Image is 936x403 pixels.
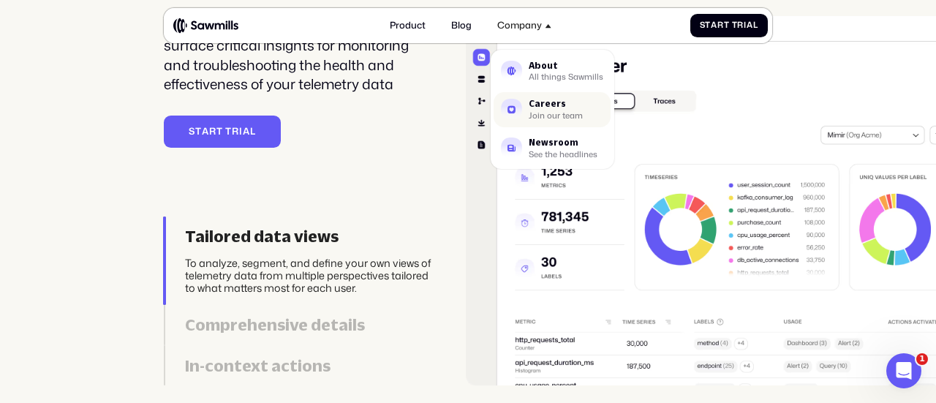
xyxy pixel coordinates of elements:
[185,315,433,334] div: Comprehensive details
[216,126,223,137] span: t
[717,20,724,30] span: r
[195,126,202,137] span: t
[185,356,433,375] div: In-context actions
[185,257,433,295] div: To analyze, segment, and define your own views of telemetry data from multiple perspectives tailo...
[491,38,614,169] nav: Company
[711,20,717,30] span: a
[185,227,433,246] div: Tailored data views
[705,20,711,30] span: t
[690,14,768,38] a: StartTrial
[700,20,706,30] span: S
[916,353,928,365] span: 1
[189,126,195,137] span: S
[164,116,281,148] a: StartTrial
[753,20,758,30] span: l
[239,126,243,137] span: i
[724,20,730,30] span: t
[529,73,603,80] div: All things Sawmills
[164,16,433,95] div: Visualize clear, structured views that surface critical insights for monitoring and troubleshooti...
[491,13,559,39] div: Company
[732,20,738,30] span: T
[497,20,542,31] div: Company
[382,13,432,39] a: Product
[529,151,597,158] div: See the headlines
[529,138,597,147] div: Newsroom
[494,53,611,88] a: AboutAll things Sawmills
[209,126,216,137] span: r
[529,112,583,119] div: Join our team
[494,92,611,127] a: CareersJoin our team
[747,20,753,30] span: a
[232,126,239,137] span: r
[494,130,611,165] a: NewsroomSee the headlines
[886,353,921,388] iframe: Intercom live chat
[737,20,744,30] span: r
[243,126,250,137] span: a
[529,99,583,108] div: Careers
[202,126,209,137] span: a
[225,126,232,137] span: T
[744,20,747,30] span: i
[444,13,478,39] a: Blog
[250,126,256,137] span: l
[529,61,603,70] div: About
